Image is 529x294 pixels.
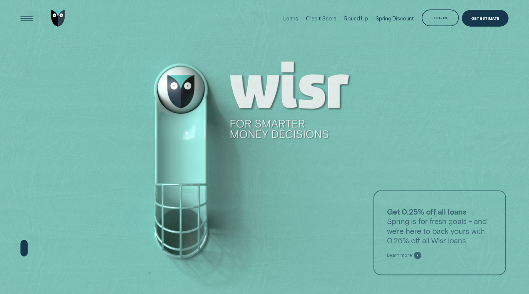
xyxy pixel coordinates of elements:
[462,10,509,27] a: Get Estimate
[387,207,493,245] p: Spring is for fresh goals - and we’re here to back yours with 0.25% off all Wisr loans.
[283,15,298,21] div: Loans
[376,15,414,21] div: Spring Discount
[344,15,368,21] div: Round Up
[387,252,412,258] span: Learn more
[422,9,459,26] button: Log in
[51,10,65,27] img: Wisr
[18,10,35,27] button: Open Menu
[387,207,466,216] strong: Get 0.25% off all loans
[306,15,337,21] div: Credit Score
[373,190,506,275] a: Get 0.25% off all loansSpring is for fresh goals - and we’re here to back yours with 0.25% off al...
